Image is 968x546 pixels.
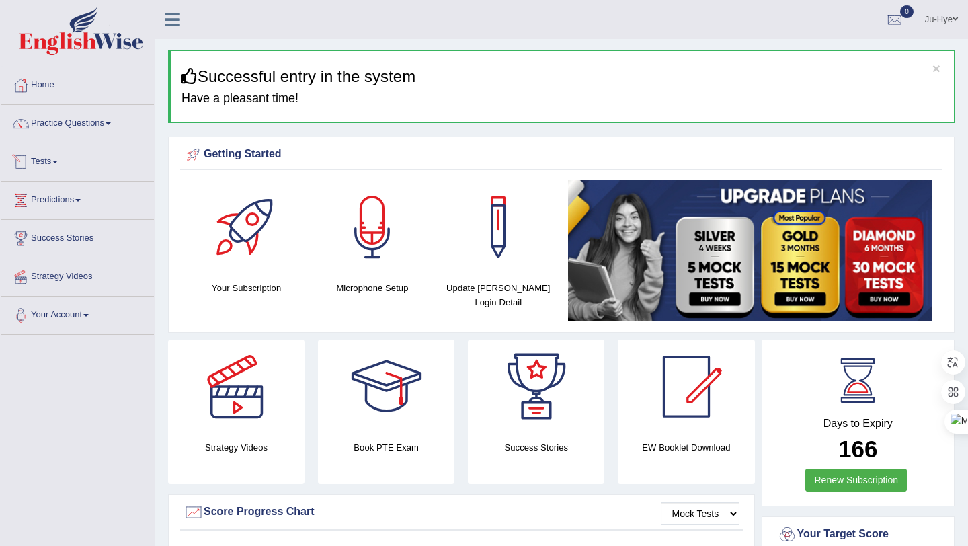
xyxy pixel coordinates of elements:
[190,281,302,295] h4: Your Subscription
[838,436,877,462] b: 166
[182,68,944,85] h3: Successful entry in the system
[1,105,154,139] a: Practice Questions
[168,440,305,455] h4: Strategy Videos
[777,418,940,430] h4: Days to Expiry
[1,220,154,253] a: Success Stories
[805,469,907,492] a: Renew Subscription
[777,524,940,545] div: Your Target Score
[1,67,154,100] a: Home
[442,281,555,309] h4: Update [PERSON_NAME] Login Detail
[932,61,940,75] button: ×
[316,281,428,295] h4: Microphone Setup
[318,440,454,455] h4: Book PTE Exam
[1,297,154,330] a: Your Account
[184,502,739,522] div: Score Progress Chart
[182,92,944,106] h4: Have a pleasant time!
[1,182,154,215] a: Predictions
[1,258,154,292] a: Strategy Videos
[900,5,914,18] span: 0
[1,143,154,177] a: Tests
[568,180,932,321] img: small5.jpg
[468,440,604,455] h4: Success Stories
[184,145,939,165] div: Getting Started
[618,440,754,455] h4: EW Booklet Download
